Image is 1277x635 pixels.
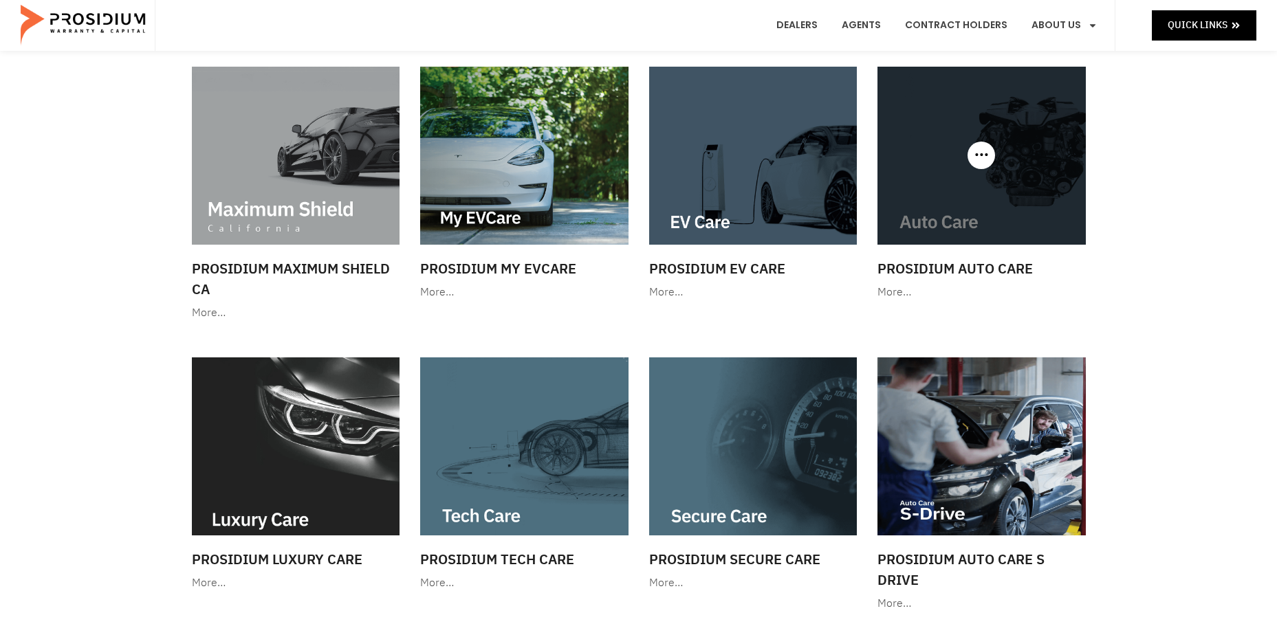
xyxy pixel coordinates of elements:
[1168,16,1227,34] span: Quick Links
[649,258,858,279] h3: Prosidium EV Care
[877,258,1086,279] h3: Prosidium Auto Care
[877,282,1086,302] div: More…
[413,350,635,600] a: Prosidium Tech Care More…
[642,350,864,600] a: Prosidium Secure Care More…
[185,350,407,600] a: Prosidium Luxury Care More…
[420,282,629,302] div: More…
[413,60,635,309] a: Prosidium My EVCare More…
[649,282,858,302] div: More…
[192,573,400,593] div: More…
[1152,10,1256,40] a: Quick Links
[420,573,629,593] div: More…
[877,594,1086,614] div: More…
[642,60,864,309] a: Prosidium EV Care More…
[185,60,407,330] a: Prosidium Maximum Shield CA More…
[192,549,400,570] h3: Prosidium Luxury Care
[877,549,1086,590] h3: Prosidium Auto Care S Drive
[192,258,400,300] h3: Prosidium Maximum Shield CA
[192,303,400,323] div: More…
[649,573,858,593] div: More…
[871,350,1093,621] a: Prosidium Auto Care S Drive More…
[649,549,858,570] h3: Prosidium Secure Care
[420,549,629,570] h3: Prosidium Tech Care
[871,60,1093,309] a: Prosidium Auto Care More…
[420,258,629,279] h3: Prosidium My EVCare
